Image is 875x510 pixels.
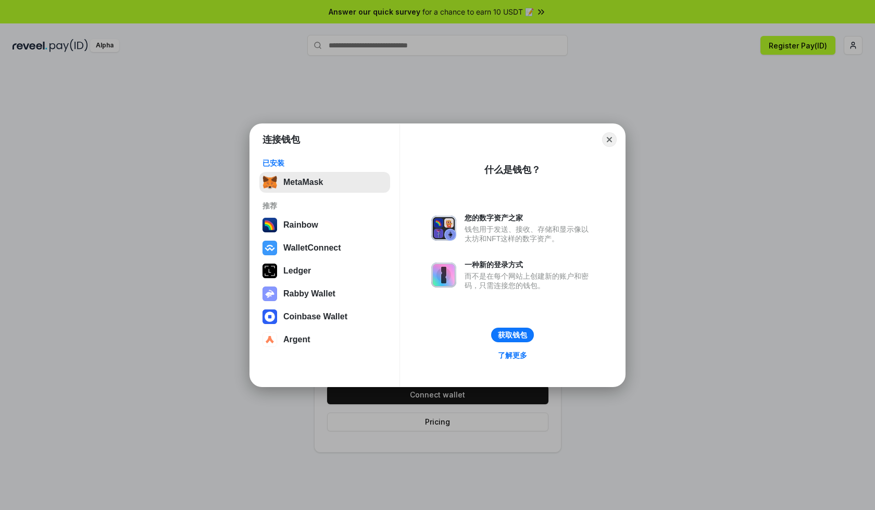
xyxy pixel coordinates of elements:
[492,349,533,362] a: 了解更多
[259,283,390,304] button: Rabby Wallet
[259,172,390,193] button: MetaMask
[262,133,300,146] h1: 连接钱包
[262,218,277,232] img: svg+xml,%3Csvg%20width%3D%22120%22%20height%3D%22120%22%20viewBox%3D%220%200%20120%20120%22%20fil...
[498,330,527,340] div: 获取钱包
[491,328,534,342] button: 获取钱包
[259,215,390,235] button: Rainbow
[283,266,311,276] div: Ledger
[262,241,277,255] img: svg+xml,%3Csvg%20width%3D%2228%22%20height%3D%2228%22%20viewBox%3D%220%200%2028%2028%22%20fill%3D...
[498,351,527,360] div: 了解更多
[259,238,390,258] button: WalletConnect
[602,132,617,147] button: Close
[262,158,387,168] div: 已安装
[283,243,341,253] div: WalletConnect
[283,220,318,230] div: Rainbow
[262,332,277,347] img: svg+xml,%3Csvg%20width%3D%2228%22%20height%3D%2228%22%20viewBox%3D%220%200%2028%2028%22%20fill%3D...
[465,213,594,222] div: 您的数字资产之家
[283,178,323,187] div: MetaMask
[262,309,277,324] img: svg+xml,%3Csvg%20width%3D%2228%22%20height%3D%2228%22%20viewBox%3D%220%200%2028%2028%22%20fill%3D...
[465,271,594,290] div: 而不是在每个网站上创建新的账户和密码，只需连接您的钱包。
[283,335,310,344] div: Argent
[283,289,335,298] div: Rabby Wallet
[484,164,541,176] div: 什么是钱包？
[431,216,456,241] img: svg+xml,%3Csvg%20xmlns%3D%22http%3A%2F%2Fwww.w3.org%2F2000%2Fsvg%22%20fill%3D%22none%22%20viewBox...
[262,175,277,190] img: svg+xml,%3Csvg%20fill%3D%22none%22%20height%3D%2233%22%20viewBox%3D%220%200%2035%2033%22%20width%...
[262,264,277,278] img: svg+xml,%3Csvg%20xmlns%3D%22http%3A%2F%2Fwww.w3.org%2F2000%2Fsvg%22%20width%3D%2228%22%20height%3...
[283,312,347,321] div: Coinbase Wallet
[465,260,594,269] div: 一种新的登录方式
[262,201,387,210] div: 推荐
[465,225,594,243] div: 钱包用于发送、接收、存储和显示像以太坊和NFT这样的数字资产。
[259,306,390,327] button: Coinbase Wallet
[431,263,456,288] img: svg+xml,%3Csvg%20xmlns%3D%22http%3A%2F%2Fwww.w3.org%2F2000%2Fsvg%22%20fill%3D%22none%22%20viewBox...
[262,287,277,301] img: svg+xml,%3Csvg%20xmlns%3D%22http%3A%2F%2Fwww.w3.org%2F2000%2Fsvg%22%20fill%3D%22none%22%20viewBox...
[259,260,390,281] button: Ledger
[259,329,390,350] button: Argent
